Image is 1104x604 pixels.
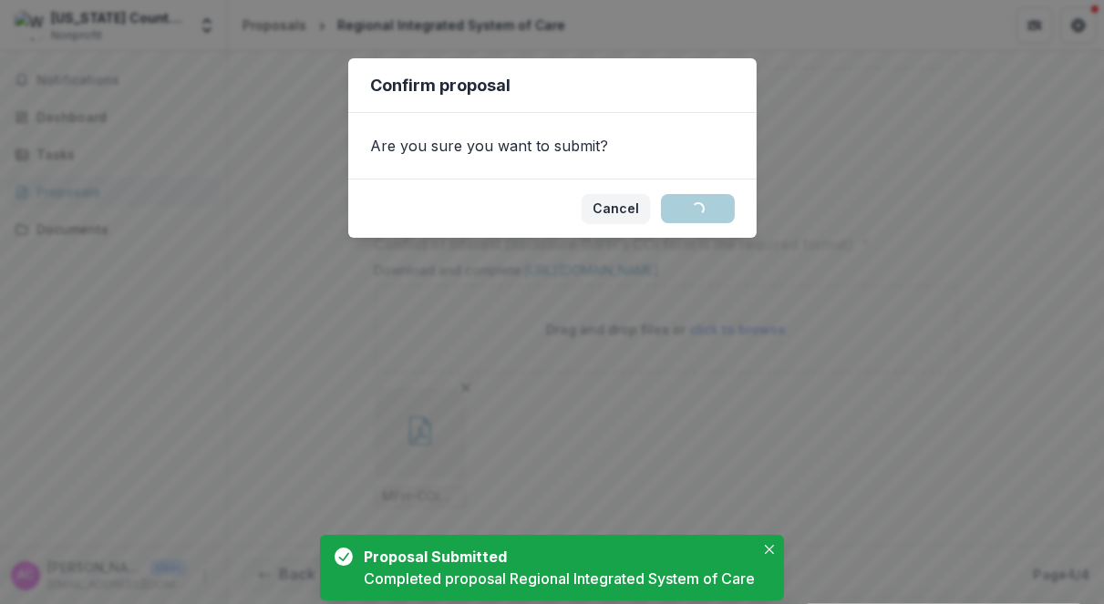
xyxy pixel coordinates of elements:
[364,568,755,589] div: Completed proposal Regional Integrated System of Care
[364,546,748,568] div: Proposal Submitted
[581,194,649,223] button: Cancel
[348,58,757,113] header: Confirm proposal
[758,538,780,560] button: Close
[348,113,757,179] div: Are you sure you want to submit?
